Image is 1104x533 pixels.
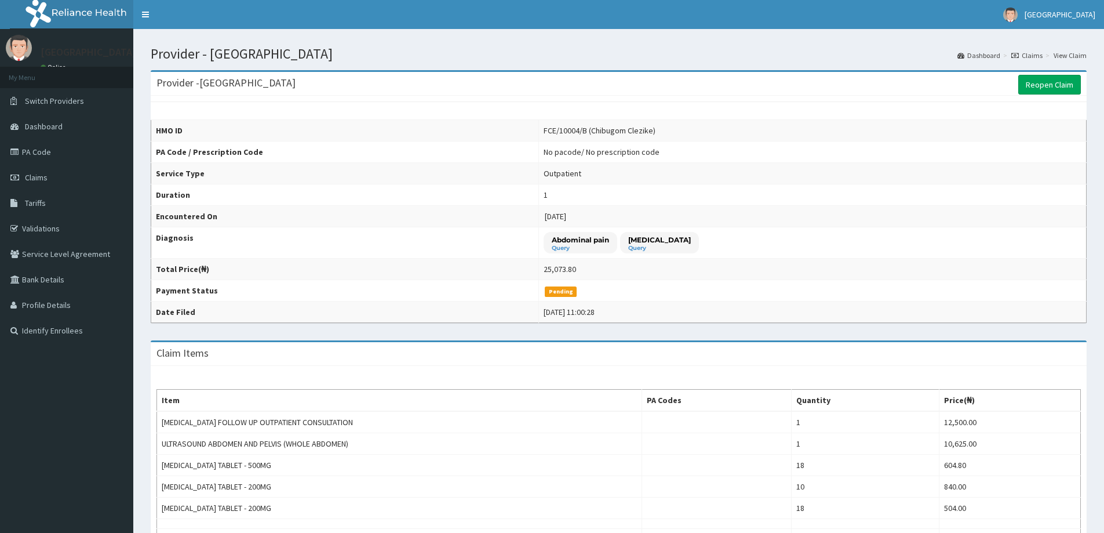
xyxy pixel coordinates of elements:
h3: Provider - [GEOGRAPHIC_DATA] [156,78,296,88]
th: Total Price(₦) [151,259,539,280]
td: 1 [792,411,939,433]
span: [DATE] [545,211,566,222]
a: Reopen Claim [1018,75,1081,95]
th: PA Codes [642,390,792,412]
td: 10 [792,476,939,498]
td: 12,500.00 [939,411,1080,433]
td: [MEDICAL_DATA] TABLET - 200MG [157,498,642,519]
td: 604.80 [939,455,1080,476]
span: Claims [25,172,48,183]
td: [MEDICAL_DATA] TABLET - 200MG [157,476,642,498]
th: Item [157,390,642,412]
td: [MEDICAL_DATA] FOLLOW UP OUTPATIENT CONSULTATION [157,411,642,433]
th: Price(₦) [939,390,1080,412]
img: User Image [1003,8,1018,22]
td: [MEDICAL_DATA] TABLET - 500MG [157,455,642,476]
a: Dashboard [957,50,1000,60]
th: Duration [151,184,539,206]
th: Date Filed [151,302,539,323]
p: Abdominal pain [552,235,609,245]
th: HMO ID [151,120,539,142]
p: [MEDICAL_DATA] [628,235,691,245]
a: Online [41,63,68,71]
a: Claims [1011,50,1043,60]
h3: Claim Items [156,348,209,358]
td: 10,625.00 [939,433,1080,455]
th: Payment Status [151,280,539,302]
td: 18 [792,455,939,476]
small: Query [552,245,609,251]
span: Switch Providers [25,96,84,106]
td: ULTRASOUND ABDOMEN AND PELVIS (WHOLE ABDOMEN) [157,433,642,455]
span: Dashboard [25,121,63,132]
a: View Claim [1054,50,1087,60]
div: Outpatient [544,168,581,179]
td: 840.00 [939,476,1080,498]
th: Service Type [151,163,539,184]
div: 1 [544,189,548,201]
p: [GEOGRAPHIC_DATA] [41,47,136,57]
small: Query [628,245,691,251]
td: 1 [792,433,939,455]
div: [DATE] 11:00:28 [544,306,595,318]
th: PA Code / Prescription Code [151,142,539,163]
td: 504.00 [939,498,1080,519]
img: User Image [6,35,32,61]
span: [GEOGRAPHIC_DATA] [1025,9,1095,20]
th: Diagnosis [151,227,539,259]
span: Pending [545,287,577,297]
td: 18 [792,498,939,519]
th: Encountered On [151,206,539,227]
span: Tariffs [25,198,46,208]
h1: Provider - [GEOGRAPHIC_DATA] [151,46,1087,61]
div: No pacode / No prescription code [544,146,660,158]
div: 25,073.80 [544,263,576,275]
div: FCE/10004/B (Chibugom Clezike) [544,125,655,136]
th: Quantity [792,390,939,412]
